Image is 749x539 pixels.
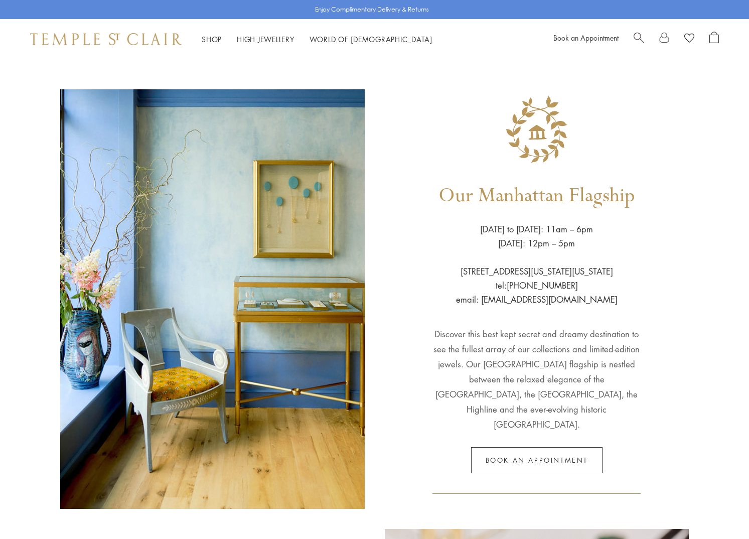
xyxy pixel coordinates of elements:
[30,33,182,45] img: Temple St. Clair
[432,307,641,432] p: Discover this best kept secret and dreamy destination to see the fullest array of our collections...
[202,33,432,46] nav: Main navigation
[456,250,618,307] p: [STREET_ADDRESS][US_STATE][US_STATE] tel:[PHONE_NUMBER] email: [EMAIL_ADDRESS][DOMAIN_NAME]
[237,34,294,44] a: High JewelleryHigh Jewellery
[471,447,603,473] a: Book an appointment
[438,170,635,222] h1: Our Manhattan Flagship
[553,33,619,43] a: Book an Appointment
[480,222,593,250] p: [DATE] to [DATE]: 11am – 6pm [DATE]: 12pm – 5pm
[202,34,222,44] a: ShopShop
[684,32,694,47] a: View Wishlist
[315,5,429,15] p: Enjoy Complimentary Delivery & Returns
[634,32,644,47] a: Search
[310,34,432,44] a: World of [DEMOGRAPHIC_DATA]World of [DEMOGRAPHIC_DATA]
[699,492,739,529] iframe: Gorgias live chat messenger
[709,32,719,47] a: Open Shopping Bag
